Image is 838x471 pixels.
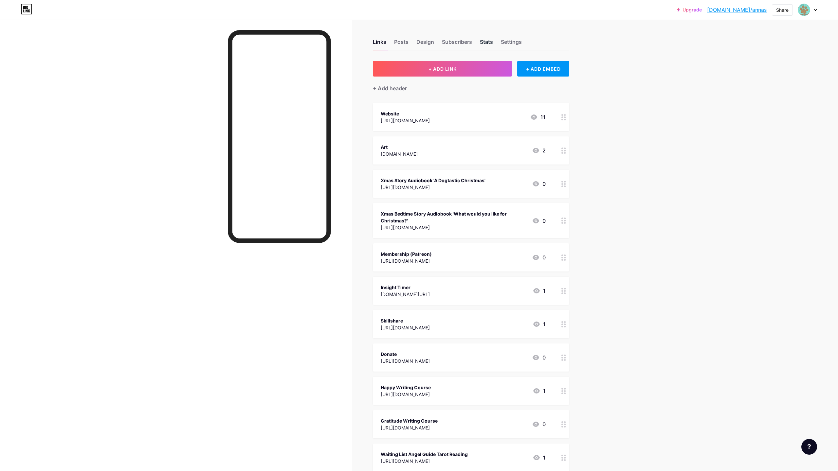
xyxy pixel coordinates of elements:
[533,387,546,395] div: 1
[373,38,386,50] div: Links
[381,324,430,331] div: [URL][DOMAIN_NAME]
[532,180,546,188] div: 0
[532,420,546,428] div: 0
[381,184,485,191] div: [URL][DOMAIN_NAME]
[517,61,569,77] div: + ADD EMBED
[428,66,457,72] span: + ADD LINK
[381,177,485,184] div: Xmas Story Audiobook 'A Dogtastic Christmas'
[381,351,430,358] div: Donate
[532,354,546,361] div: 0
[533,287,546,295] div: 1
[381,424,438,431] div: [URL][DOMAIN_NAME]
[381,257,432,264] div: [URL][DOMAIN_NAME]
[381,291,430,298] div: [DOMAIN_NAME][URL]
[381,144,418,150] div: Art
[394,38,409,50] div: Posts
[533,454,546,462] div: 1
[381,284,430,291] div: Insight Timer
[381,391,431,398] div: [URL][DOMAIN_NAME]
[381,117,430,124] div: [URL][DOMAIN_NAME]
[381,251,432,257] div: Membership (Patreon)
[381,317,430,324] div: Skillshare
[381,417,438,424] div: Gratitude Writing Course
[501,38,522,50] div: Settings
[381,458,468,464] div: [URL][DOMAIN_NAME]
[373,61,512,77] button: + ADD LINK
[442,38,472,50] div: Subscribers
[381,110,430,117] div: Website
[416,38,434,50] div: Design
[381,150,418,157] div: [DOMAIN_NAME]
[381,224,527,231] div: [URL][DOMAIN_NAME]
[530,113,546,121] div: 11
[533,320,546,328] div: 1
[532,253,546,261] div: 0
[532,217,546,225] div: 0
[677,7,702,12] a: Upgrade
[798,4,810,16] img: annas
[776,7,789,13] div: Share
[373,84,407,92] div: + Add header
[381,210,527,224] div: Xmas Bedtime Story Audiobook 'What would you like for Christmas?'
[381,451,468,458] div: Waiting List Angel Guide Tarot Reading
[480,38,493,50] div: Stats
[707,6,767,14] a: [DOMAIN_NAME]/annas
[532,147,546,154] div: 2
[381,384,431,391] div: Happy Writing Course
[381,358,430,364] div: [URL][DOMAIN_NAME]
